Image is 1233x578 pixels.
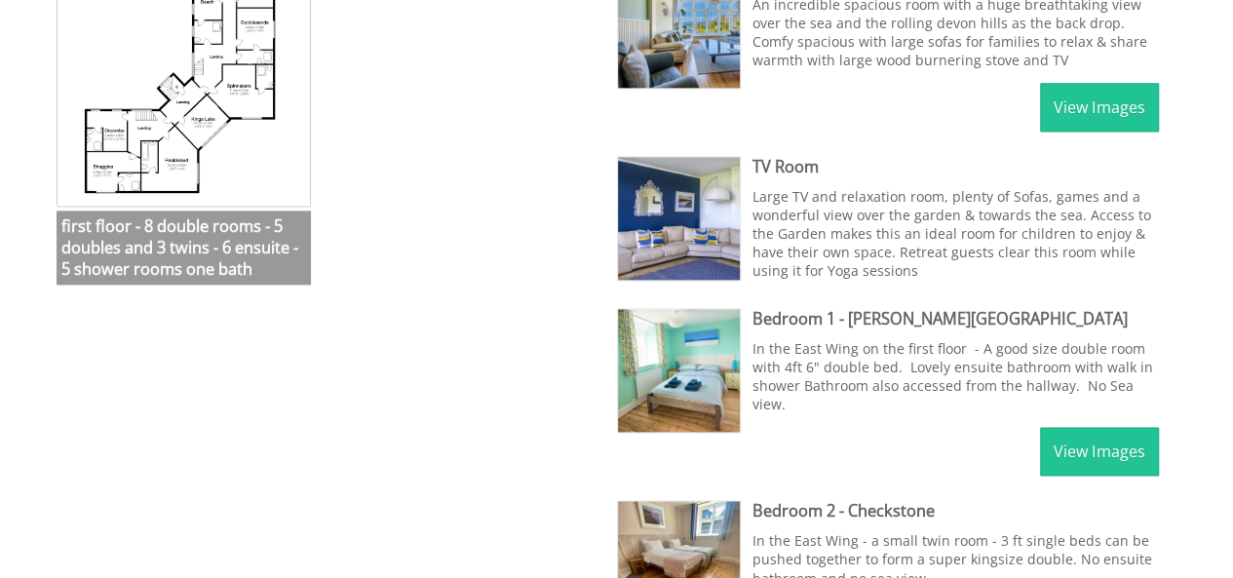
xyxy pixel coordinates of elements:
[618,309,741,432] img: Bedroom 1 - Shelly Beach
[752,187,1159,280] p: Large TV and relaxation room, plenty of Sofas, games and a wonderful view over the garden & towar...
[752,156,1159,177] h3: TV Room
[752,339,1159,413] p: In the East Wing on the first floor - A good size double room with 4ft 6" double bed. Lovely ensu...
[1040,427,1159,476] a: View Images
[752,308,1159,329] h3: Bedroom 1 - [PERSON_NAME][GEOGRAPHIC_DATA]
[1040,83,1159,132] a: View Images
[57,211,312,285] h3: first floor - 8 double rooms - 5 doubles and 3 twins - 6 ensuite - 5 shower rooms one bath
[618,157,741,280] img: TV Room
[752,500,1159,521] h3: Bedroom 2 - Checkstone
